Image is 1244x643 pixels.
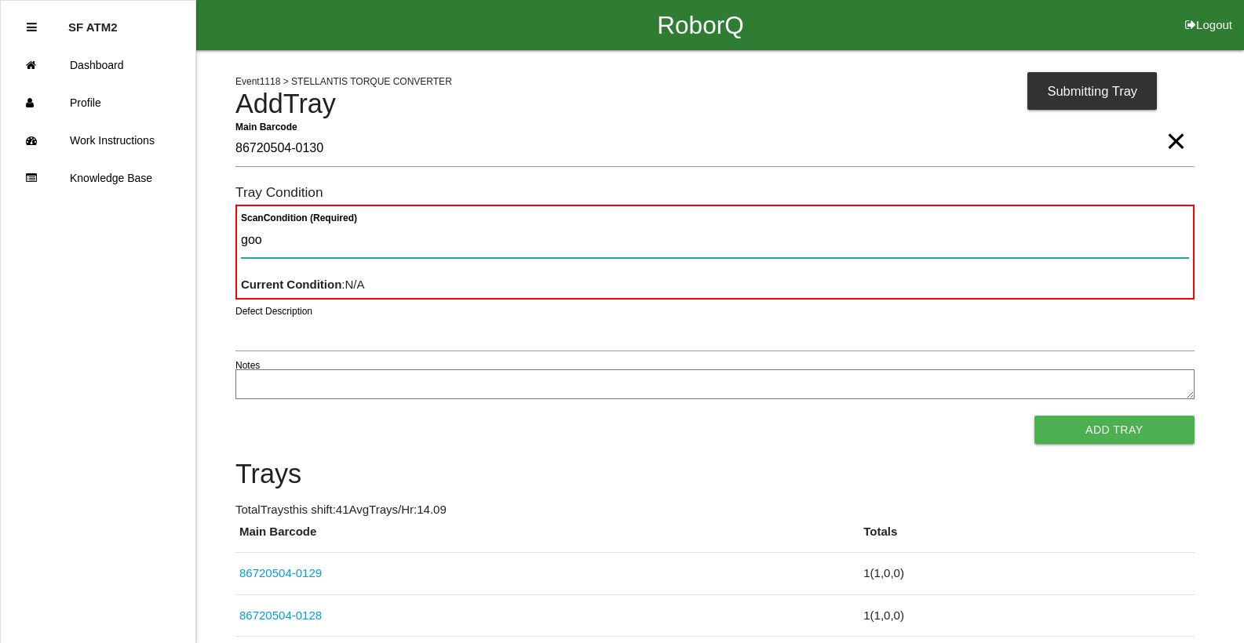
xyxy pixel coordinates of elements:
span: : N/A [241,278,365,291]
label: Defect Description [235,304,312,318]
b: Scan Condition (Required) [241,213,357,223]
div: Close [27,9,37,46]
a: 86720504-0128 [239,608,322,622]
a: Dashboard [1,46,195,84]
a: Profile [1,84,195,122]
button: Add Tray [1034,416,1195,444]
span: Event 1118 > STELLANTIS TORQUE CONVERTER [235,76,452,87]
input: Required [235,131,1195,167]
p: Total Trays this shift: 41 Avg Trays /Hr: 14.09 [235,501,1195,519]
b: Current Condition [241,278,341,291]
a: Knowledge Base [1,159,195,197]
td: 1 ( 1 , 0 , 0 ) [859,594,1194,637]
p: SF ATM2 [68,9,118,34]
h6: Tray Condition [235,185,1195,200]
td: 1 ( 1 , 0 , 0 ) [859,553,1194,595]
th: Main Barcode [235,523,859,553]
th: Totals [859,523,1194,553]
b: Main Barcode [235,121,297,132]
label: Notes [235,358,260,372]
a: 86720504-0129 [239,566,322,579]
a: Work Instructions [1,122,195,159]
span: Clear Input [1166,110,1186,141]
h4: Add Tray [235,89,1195,119]
h4: Trays [235,460,1195,489]
div: Submitting Tray [1027,72,1157,110]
